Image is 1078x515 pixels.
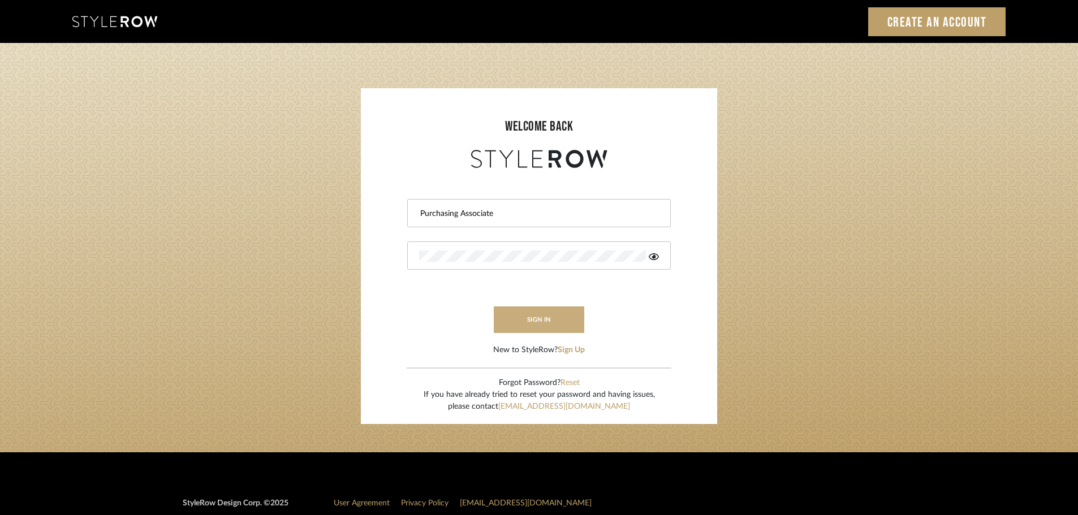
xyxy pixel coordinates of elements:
[493,344,585,356] div: New to StyleRow?
[401,499,449,507] a: Privacy Policy
[494,306,584,333] button: sign in
[334,499,390,507] a: User Agreement
[868,7,1006,36] a: Create an Account
[558,344,585,356] button: Sign Up
[424,389,655,413] div: If you have already tried to reset your password and having issues, please contact
[419,208,656,219] input: Email Address
[560,377,580,389] button: Reset
[498,403,630,410] a: [EMAIL_ADDRESS][DOMAIN_NAME]
[460,499,592,507] a: [EMAIL_ADDRESS][DOMAIN_NAME]
[372,116,706,137] div: welcome back
[424,377,655,389] div: Forgot Password?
